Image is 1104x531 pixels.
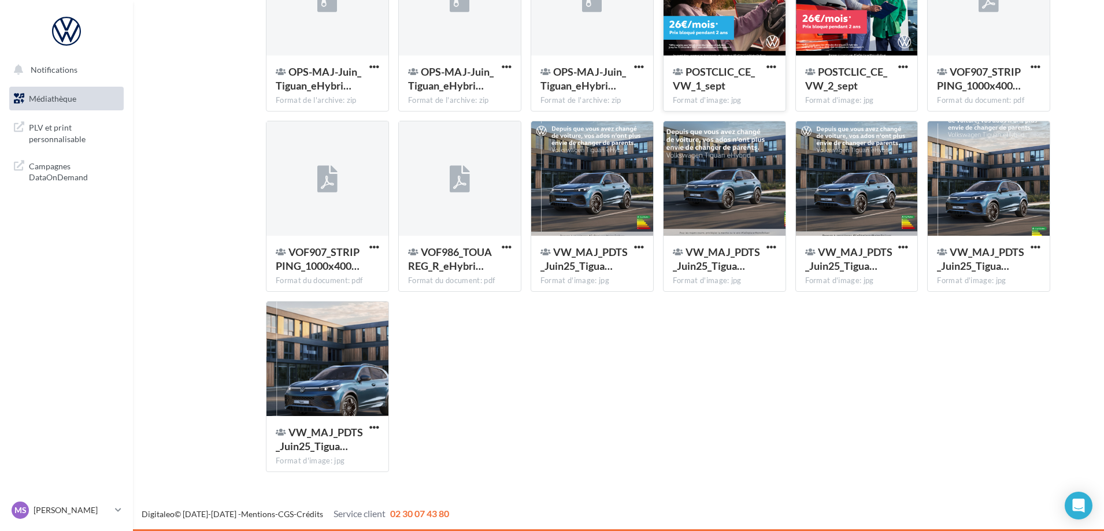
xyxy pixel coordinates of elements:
div: Format du document: pdf [276,276,379,286]
span: OPS-MAJ-Juin_Tiguan_eHybrid-BANDEROLE_580x150cm_10PC_HD.pdf [408,65,494,92]
span: Notifications [31,65,77,75]
span: 02 30 07 43 80 [390,508,449,519]
a: Digitaleo [142,509,175,519]
a: Campagnes DataOnDemand [7,154,126,188]
span: Campagnes DataOnDemand [29,158,119,183]
span: VW_MAJ_PDTS_Juin25_Tiguan_eHybrid_RS-INSTA [937,246,1024,272]
div: Format du document: pdf [408,276,512,286]
button: Notifications [7,58,121,82]
div: Format d'image: jpg [276,456,379,466]
span: PLV et print personnalisable [29,120,119,144]
div: Format d'image: jpg [805,95,909,106]
div: Format de l'archive: zip [276,95,379,106]
span: © [DATE]-[DATE] - - - [142,509,449,519]
span: VW_MAJ_PDTS_Juin25_Tiguan_eHybrid_RS-GMB [673,246,760,272]
a: Crédits [297,509,323,519]
div: Format d'image: jpg [673,276,776,286]
div: Format d'image: jpg [937,276,1040,286]
span: OPS-MAJ-Juin_Tiguan_eHybrid-POSTER_1200x800_25PC_HD.pdf [540,65,626,92]
span: Médiathèque [29,94,76,103]
div: Open Intercom Messenger [1065,492,1092,519]
span: VW_MAJ_PDTS_Juin25_Tiguan_eHybrid_RS-CARRE [540,246,628,272]
span: OPS-MAJ-Juin_Tiguan_eHybrid-BACHUP_6x1m_20PC_HD.pdf [276,65,361,92]
span: VW_MAJ_PDTS_Juin25_Tiguan_eHybrid_RS-GMB_720x720px [805,246,892,272]
div: Format d'image: jpg [673,95,776,106]
a: Médiathèque [7,87,126,111]
a: CGS [278,509,294,519]
span: VOF907_STRIPPING_1000x400_50PC_TOUAREG_eHybrid_1_HD [937,65,1021,92]
span: VOF986_TOUAREG_R_eHybrid_Nx_CACHEPLAQUE_520x110_HD [408,246,492,272]
a: Mentions [241,509,275,519]
span: MS [14,504,27,516]
div: Format d'image: jpg [805,276,909,286]
span: POSTCLIC_CE_VW_1_sept [673,65,755,92]
a: PLV et print personnalisable [7,115,126,149]
p: [PERSON_NAME] [34,504,110,516]
div: Format du document: pdf [937,95,1040,106]
a: MS [PERSON_NAME] [9,499,124,521]
span: POSTCLIC_CE_VW_2_sept [805,65,887,92]
span: VW_MAJ_PDTS_Juin25_Tiguan_eHybrid_RS-STORY [276,426,363,452]
div: Format de l'archive: zip [408,95,512,106]
div: Format de l'archive: zip [540,95,644,106]
span: VOF907_STRIPPING_1000x400_50PC_TOUAREG_eHybrid_2_HD [276,246,360,272]
span: Service client [334,508,386,519]
div: Format d'image: jpg [540,276,644,286]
